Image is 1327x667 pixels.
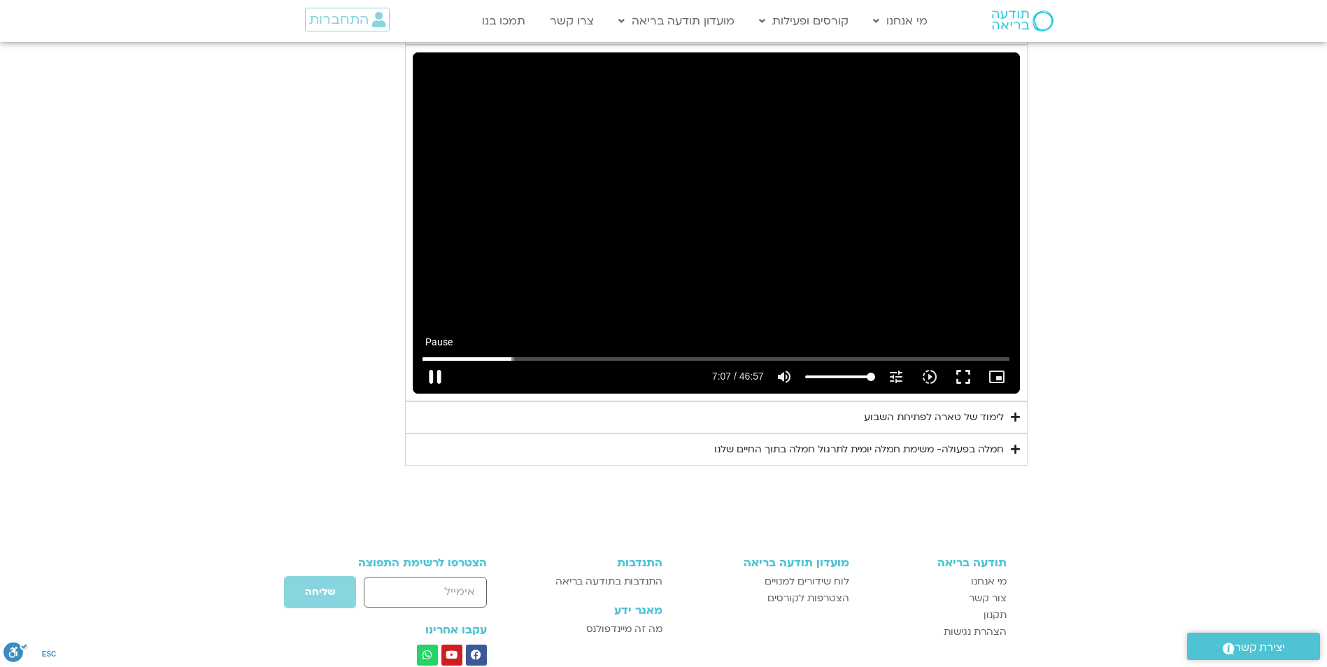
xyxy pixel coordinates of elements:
[321,575,487,616] form: טופס חדש
[863,590,1007,607] a: צור קשר
[767,590,849,607] span: הצטרפות לקורסים
[1235,638,1285,657] span: יצירת קשר
[525,557,662,569] h3: התנדבות
[543,8,601,34] a: צרו קשר
[676,573,849,590] a: לוח שידורים למנויים
[944,624,1007,640] span: הצהרת נגישות
[676,590,849,607] a: הצטרפות לקורסים
[676,557,849,569] h3: מועדון תודעה בריאה
[863,607,1007,624] a: תקנון
[863,624,1007,640] a: הצהרת נגישות
[971,573,1007,590] span: מי אנחנו
[309,12,369,27] span: התחברות
[984,607,1007,624] span: תקנון
[863,557,1007,569] h3: תודעה בריאה
[969,590,1007,607] span: צור קשר
[992,10,1053,31] img: תודעה בריאה
[283,575,357,609] button: שליחה
[525,621,662,638] a: מה זה מיינדפולנס
[611,8,741,34] a: מועדון תודעה בריאה
[555,573,662,590] span: התנדבות בתודעה בריאה
[405,401,1028,433] summary: לימוד של טארה לפתיחת השבוע
[525,604,662,617] h3: מאגר ידע
[866,8,935,34] a: מי אנחנו
[475,8,532,34] a: תמכו בנו
[586,621,662,638] span: מה זה מיינדפולנס
[405,433,1028,466] summary: חמלה בפעולה- משימת חמלה יומית לתרגול חמלה בתוך החיים שלנו
[765,573,849,590] span: לוח שידורים למנויים
[525,573,662,590] a: התנדבות בתודעה בריאה
[863,573,1007,590] a: מי אנחנו
[1187,633,1320,660] a: יצירת קשר
[305,587,335,598] span: שליחה
[714,441,1004,458] div: חמלה בפעולה- משימת חמלה יומית לתרגול חמלה בתוך החיים שלנו
[305,8,390,31] a: התחברות
[364,577,486,607] input: אימייל
[321,624,487,636] h3: עקבו אחרינו
[752,8,856,34] a: קורסים ופעילות
[864,409,1004,426] div: לימוד של טארה לפתיחת השבוע
[321,557,487,569] h3: הצטרפו לרשימת התפוצה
